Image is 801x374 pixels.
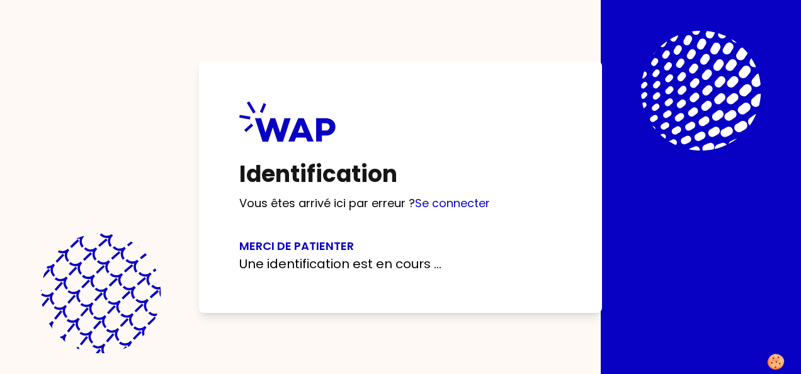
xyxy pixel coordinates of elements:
h3: Merci de patienter [239,237,562,255]
h1: Identification [239,162,562,187]
p: Vous êtes arrivé ici par erreur ? [239,195,562,212]
a: Se connecter [415,195,490,211]
p: Une identification est en cours ... [239,255,562,273]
